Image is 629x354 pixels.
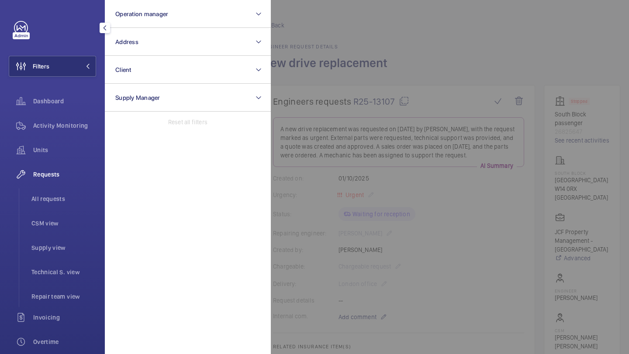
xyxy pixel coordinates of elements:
[31,194,96,203] span: All requests
[33,313,96,322] span: Invoicing
[33,170,96,179] span: Requests
[31,268,96,276] span: Technical S. view
[33,121,96,130] span: Activity Monitoring
[33,62,49,71] span: Filters
[9,56,96,77] button: Filters
[31,292,96,301] span: Repair team view
[33,337,96,346] span: Overtime
[33,146,96,154] span: Units
[31,243,96,252] span: Supply view
[33,97,96,106] span: Dashboard
[31,219,96,228] span: CSM view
